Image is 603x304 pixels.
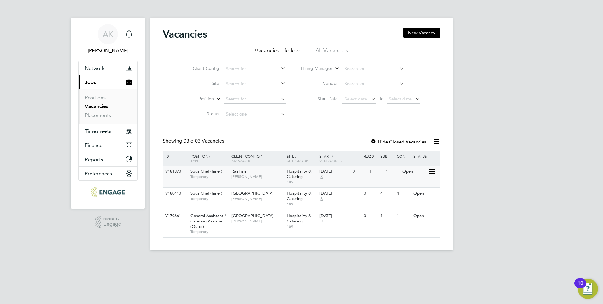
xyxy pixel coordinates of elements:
span: Network [85,65,105,71]
div: Open [412,210,439,222]
span: Jobs [85,79,96,85]
input: Search for... [342,64,404,73]
span: 03 of [184,138,195,144]
input: Search for... [342,80,404,88]
a: Positions [85,94,106,100]
div: ID [164,151,186,161]
button: Timesheets [79,124,137,138]
li: All Vacancies [315,47,348,58]
div: Status [412,151,439,161]
button: Preferences [79,167,137,180]
a: Vacancies [85,103,108,109]
span: Manager [231,158,250,163]
span: 109 [287,179,317,185]
div: 1 [379,210,395,222]
div: V180410 [164,188,186,199]
button: Jobs [79,75,137,89]
span: Timesheets [85,128,111,134]
div: 1 [384,166,401,177]
span: Sous Chef (Inner) [190,168,222,174]
span: 109 [287,224,317,229]
label: Site [183,81,219,86]
div: 0 [362,188,378,199]
span: Sous Chef (Inner) [190,191,222,196]
button: Network [79,61,137,75]
span: Hospitality & Catering [287,168,311,179]
span: Site Group [287,158,308,163]
div: Reqd [362,151,378,161]
label: Position [178,96,214,102]
button: New Vacancy [403,28,440,38]
nav: Main navigation [71,18,145,209]
span: [PERSON_NAME] [231,219,284,224]
li: Vacancies I follow [255,47,300,58]
span: Vendors [319,158,337,163]
span: [PERSON_NAME] [231,174,284,179]
div: 1 [395,210,412,222]
span: Temporary [190,229,228,234]
div: [DATE] [319,169,349,174]
div: Sub [379,151,395,161]
span: Powered by [103,216,121,222]
div: Showing [163,138,225,144]
div: Conf [395,151,412,161]
span: Hospitality & Catering [287,213,311,224]
span: AK [103,30,113,38]
span: Hospitality & Catering [287,191,311,201]
span: General Assistant / Catering Assistant (Outer) [190,213,226,229]
span: Select date [344,96,367,102]
label: Vendor [301,81,338,86]
div: 10 [577,283,583,291]
span: Anna Kucharska [78,47,138,54]
label: Client Config [183,65,219,71]
span: Engage [103,222,121,227]
div: 4 [395,188,412,199]
span: 3 [319,219,324,224]
a: Go to home page [78,187,138,197]
div: Client Config / [230,151,285,166]
span: Finance [85,142,102,148]
input: Search for... [224,80,286,88]
span: To [377,94,385,103]
a: Powered byEngage [95,216,121,228]
span: Temporary [190,174,228,179]
div: Position / [186,151,230,166]
span: Reports [85,156,103,162]
div: Open [412,188,439,199]
div: Open [401,166,428,177]
input: Search for... [224,95,286,104]
div: Jobs [79,89,137,124]
div: 1 [368,166,384,177]
h2: Vacancies [163,28,207,40]
button: Open Resource Center, 10 new notifications [578,279,598,299]
span: Temporary [190,196,228,201]
label: Start Date [301,96,338,101]
input: Select one [224,110,286,119]
span: Rainham [231,168,247,174]
label: Status [183,111,219,117]
span: [GEOGRAPHIC_DATA] [231,191,274,196]
span: Preferences [85,171,112,177]
div: 0 [362,210,378,222]
span: 3 [319,196,324,202]
img: ncclondon-logo-retina.png [91,187,125,197]
div: V181370 [164,166,186,177]
div: [DATE] [319,191,360,196]
input: Search for... [224,64,286,73]
div: [DATE] [319,213,360,219]
span: Select date [389,96,412,102]
button: Reports [79,152,137,166]
div: 0 [351,166,367,177]
button: Finance [79,138,137,152]
label: Hide Closed Vacancies [370,139,426,145]
div: Start / [318,151,362,167]
a: AK[PERSON_NAME] [78,24,138,54]
span: 3 [319,174,324,179]
span: 03 Vacancies [184,138,224,144]
a: Placements [85,112,111,118]
div: 4 [379,188,395,199]
span: Type [190,158,199,163]
span: [PERSON_NAME] [231,196,284,201]
span: [GEOGRAPHIC_DATA] [231,213,274,218]
span: 109 [287,202,317,207]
